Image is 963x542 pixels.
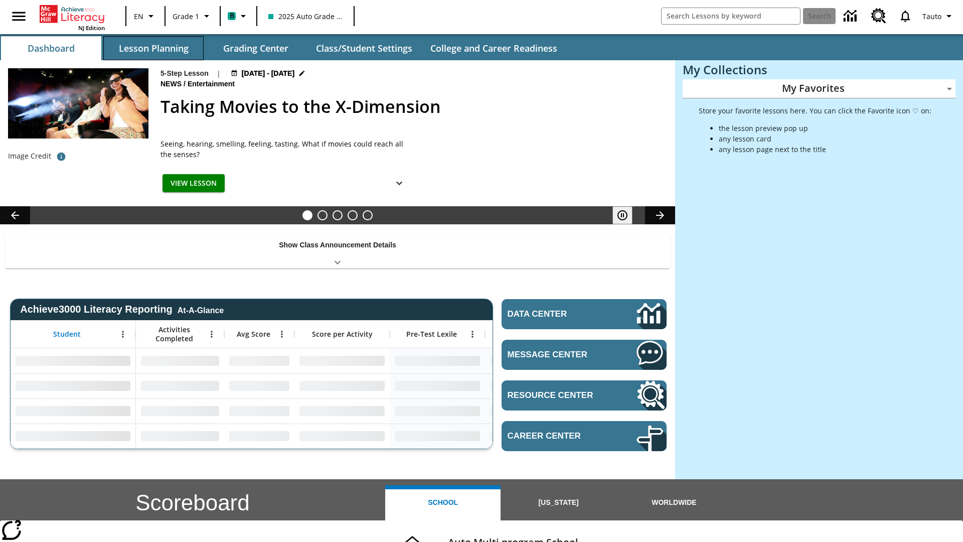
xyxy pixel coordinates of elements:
a: Resource Center, Will open in new tab [502,380,667,411]
button: College and Career Readiness [422,36,565,60]
button: Slide 4 Pre-release lesson [348,210,358,220]
div: Show Class Announcement Details [5,234,670,268]
span: Grade 1 [173,11,199,22]
div: My Favorites [683,79,955,98]
span: | [217,68,221,79]
button: Grading Center [206,36,306,60]
span: Activities Completed [141,325,207,343]
span: / [184,80,186,88]
a: Home [40,4,105,24]
div: No Data, [224,373,294,398]
a: Career Center [502,421,667,451]
button: [US_STATE] [501,485,616,520]
div: No Data, [136,348,224,373]
button: Photo credit: Photo by The Asahi Shimbun via Getty Images [51,148,71,166]
button: Profile/Settings [918,7,959,25]
a: Message Center [502,340,667,370]
div: Pause [612,206,643,224]
div: No Data, [136,373,224,398]
button: Open side menu [4,2,34,31]
button: Language: EN, Select a language [129,7,162,25]
li: any lesson card [719,133,931,144]
div: At-A-Glance [178,304,224,315]
span: Pre-Test Lexile [406,330,457,339]
span: Data Center [508,309,602,319]
img: Panel in front of the seats sprays water mist to the happy audience at a 4DX-equipped theater. [8,68,148,139]
button: Aug 18 - Aug 24 Choose Dates [229,68,308,79]
p: Image Credit [8,151,51,161]
button: Slide 5 Career Lesson [363,210,373,220]
span: NJ Edition [78,24,105,32]
button: Lesson carousel, Next [645,206,675,224]
div: No Data, [224,424,294,449]
button: School [385,485,501,520]
h2: Taking Movies to the X-Dimension [160,94,663,119]
button: Boost Class color is teal. Change class color [224,7,253,25]
span: Entertainment [188,79,237,90]
button: Open Menu [274,327,289,342]
span: Career Center [508,431,606,441]
span: Tauto [922,11,941,22]
a: Notifications [892,3,918,29]
span: [DATE] - [DATE] [242,68,294,79]
span: Resource Center [508,390,606,400]
span: News [160,79,184,90]
button: Open Menu [204,327,219,342]
a: Data Center [838,3,865,30]
p: Show Class Announcement Details [279,240,396,250]
div: No Data, [485,424,580,449]
button: Slide 1 Taking Movies to the X-Dimension [302,210,312,220]
button: Open Menu [465,327,480,342]
button: Slide 2 Do You Want Fries With That? [317,210,328,220]
button: Class/Student Settings [308,36,420,60]
span: Message Center [508,350,606,360]
li: any lesson page next to the title [719,144,931,155]
button: Pause [612,206,632,224]
div: No Data, [136,424,224,449]
div: No Data, [224,398,294,424]
button: Slide 3 Cars of the Future? [333,210,343,220]
span: 2025 Auto Grade 1 A [268,11,343,22]
p: Store your favorite lessons here. You can click the Favorite icon ♡ on: [699,105,931,116]
div: No Data, [485,398,580,424]
a: Data Center [502,299,667,329]
button: Show Details [389,174,409,193]
button: View Lesson [163,174,225,193]
div: Seeing, hearing, smelling, feeling, tasting. What if movies could reach all the senses? [160,139,411,160]
li: the lesson preview pop up [719,123,931,133]
span: B [230,10,234,22]
body: Maximum 600 characters Press Escape to exit toolbar Press Alt + F10 to reach toolbar [8,8,340,19]
h3: My Collections [683,63,955,77]
div: No Data, [485,348,580,373]
a: Resource Center, Will open in new tab [865,3,892,30]
span: Score per Activity [312,330,373,339]
span: Student [53,330,81,339]
input: search field [662,8,800,24]
span: Avg Score [237,330,270,339]
button: Worldwide [616,485,732,520]
span: EN [134,11,143,22]
div: Home [40,3,105,32]
div: No Data, [136,398,224,424]
p: 5-Step Lesson [160,68,209,79]
button: Lesson Planning [103,36,204,60]
span: Achieve3000 Literacy Reporting [20,304,224,315]
button: Grade: Grade 1, Select a grade [169,7,217,25]
div: No Data, [224,348,294,373]
button: Open Menu [115,327,130,342]
button: Dashboard [1,36,101,60]
div: No Data, [485,373,580,398]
